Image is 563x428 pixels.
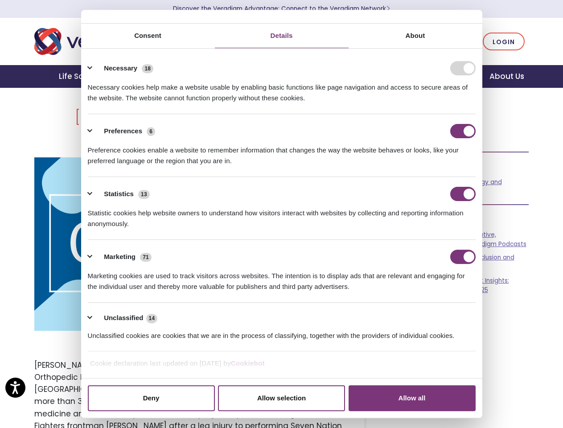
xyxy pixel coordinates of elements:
a: Life Sciences [48,65,122,88]
button: Statistics (13) [88,187,156,201]
img: Veradigm logo [34,27,157,56]
a: About [349,24,482,48]
a: Cookiebot [231,359,265,367]
a: Details [215,24,349,48]
a: Login [483,33,525,51]
span: Learn More [386,4,390,13]
div: Preference cookies enable a website to remember information that changes the way the website beha... [88,138,476,166]
div: Unclassified cookies are cookies that we are in the process of classifying, together with the pro... [88,324,476,341]
button: Marketing (71) [88,250,157,264]
label: Statistics [104,189,134,199]
button: Preferences (6) [88,124,161,138]
button: Deny [88,385,215,411]
a: Discover the Veradigm Advantage: Connect to the Veradigm NetworkLearn More [173,4,390,13]
div: Marketing cookies are used to track visitors across websites. The intention is to display ads tha... [88,264,476,292]
label: Marketing [104,252,136,262]
h1: [PERSON_NAME] – Rock and Roll Orthopedic Innovator [34,109,343,143]
a: Consent [81,24,215,48]
button: Allow selection [218,385,345,411]
div: Necessary cookies help make a website usable by enabling basic functions like page navigation and... [88,75,476,103]
button: Necessary (18) [88,61,159,75]
div: Statistic cookies help website owners to understand how visitors interact with websites by collec... [88,201,476,229]
div: Cookie declaration last updated on [DATE] by [83,358,480,375]
button: Unclassified (14) [88,313,163,324]
button: Allow all [349,385,476,411]
label: Preferences [104,126,142,136]
label: Necessary [104,63,137,74]
a: About Us [479,65,535,88]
